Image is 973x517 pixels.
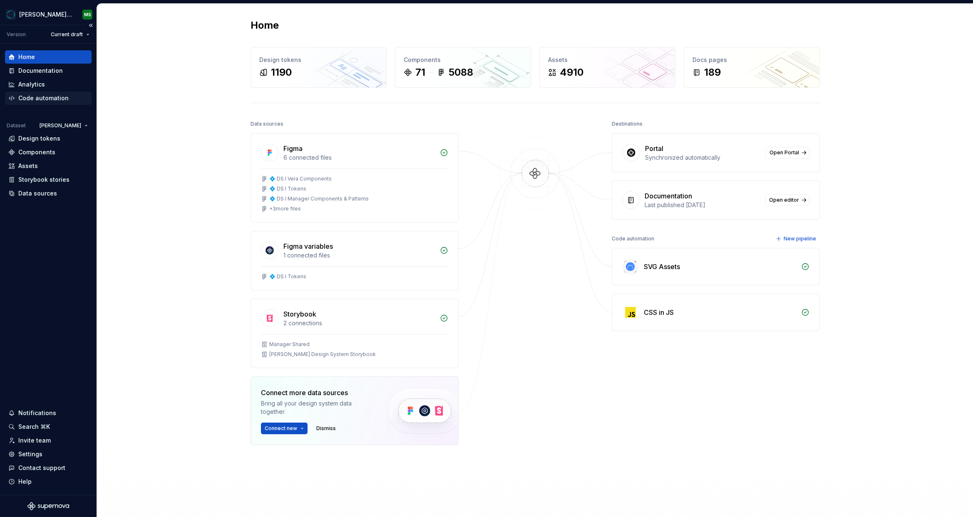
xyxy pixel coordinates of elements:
button: Notifications [5,406,92,420]
svg: Supernova Logo [27,502,69,510]
button: [PERSON_NAME] [36,120,92,131]
a: Home [5,50,92,64]
a: Assets4910 [539,47,675,88]
a: Code automation [5,92,92,105]
span: Open editor [769,197,799,203]
div: Portal [645,143,663,153]
div: 💠 DS I Tokens [269,273,306,280]
div: 1 connected files [283,251,435,260]
div: Help [18,477,32,486]
span: Dismiss [316,425,336,432]
div: Dataset [7,122,26,129]
div: Contact support [18,464,65,472]
div: CSS in JS [644,307,674,317]
div: SVG Assets [644,262,680,272]
div: Documentation [645,191,692,201]
div: Assets [18,162,38,170]
div: 1190 [271,66,292,79]
div: Destinations [612,118,643,130]
button: Contact support [5,461,92,475]
div: 2 connections [283,319,435,327]
div: Version [7,31,26,38]
div: Docs pages [693,56,811,64]
a: Settings [5,448,92,461]
div: + 3 more files [269,205,301,212]
a: Design tokens1190 [251,47,387,88]
div: 5088 [449,66,473,79]
div: 💠 DS I Vera Components [269,176,332,182]
button: Connect new [261,423,308,434]
span: New pipeline [784,235,816,242]
div: 💠 DS I Manager Components & Patterns [269,195,369,202]
div: Figma variables [283,241,333,251]
button: Search ⌘K [5,420,92,433]
div: 189 [704,66,721,79]
a: Open editor [765,194,809,206]
button: Current draft [47,29,93,40]
a: Data sources [5,187,92,200]
div: Components [18,148,55,156]
div: Figma [283,143,303,153]
a: Storybook stories [5,173,92,186]
div: [PERSON_NAME] Design System [19,10,72,19]
div: 💠 DS I Tokens [269,186,306,192]
div: Home [18,53,35,61]
img: e0e0e46e-566d-4916-84b9-f308656432a6.png [6,10,16,20]
button: Dismiss [313,423,340,434]
a: Storybook2 connectionsManager Shared[PERSON_NAME] Design System Storybook [251,299,459,368]
div: Components [404,56,522,64]
a: Figma6 connected files💠 DS I Vera Components💠 DS I Tokens💠 DS I Manager Components & Patterns+3mo... [251,133,459,223]
div: MS [84,11,91,18]
div: Documentation [18,67,63,75]
div: Storybook [283,309,316,319]
a: Documentation [5,64,92,77]
div: 4910 [560,66,583,79]
div: Design tokens [259,56,378,64]
a: Components [5,146,92,159]
div: Invite team [18,436,51,445]
span: Current draft [51,31,83,38]
a: Figma variables1 connected files💠 DS I Tokens [251,231,459,290]
button: New pipeline [773,233,820,245]
div: Code automation [18,94,69,102]
div: Bring all your design system data together. [261,399,373,416]
button: Help [5,475,92,488]
div: Data sources [251,118,283,130]
span: Connect new [265,425,297,432]
span: [PERSON_NAME] [40,122,81,129]
div: Design tokens [18,134,60,143]
div: Notifications [18,409,56,417]
span: Open Portal [769,149,799,156]
a: Invite team [5,434,92,447]
a: Assets [5,159,92,173]
div: [PERSON_NAME] Design System Storybook [269,351,376,358]
div: Last published [DATE] [645,201,760,209]
div: Settings [18,450,42,458]
div: Connect more data sources [261,388,373,398]
div: Manager Shared [269,341,310,348]
a: Docs pages189 [684,47,820,88]
div: Code automation [612,233,654,245]
div: Data sources [18,189,57,198]
button: Collapse sidebar [85,20,97,31]
div: Analytics [18,80,45,89]
h2: Home [251,19,279,32]
a: Design tokens [5,132,92,145]
div: Storybook stories [18,176,69,184]
a: Analytics [5,78,92,91]
div: 6 connected files [283,153,435,162]
div: Assets [548,56,667,64]
div: Search ⌘K [18,423,50,431]
a: Components715088 [395,47,531,88]
div: Synchronized automatically [645,153,761,162]
a: Open Portal [766,147,809,158]
div: 71 [415,66,425,79]
button: [PERSON_NAME] Design SystemMS [2,5,95,23]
